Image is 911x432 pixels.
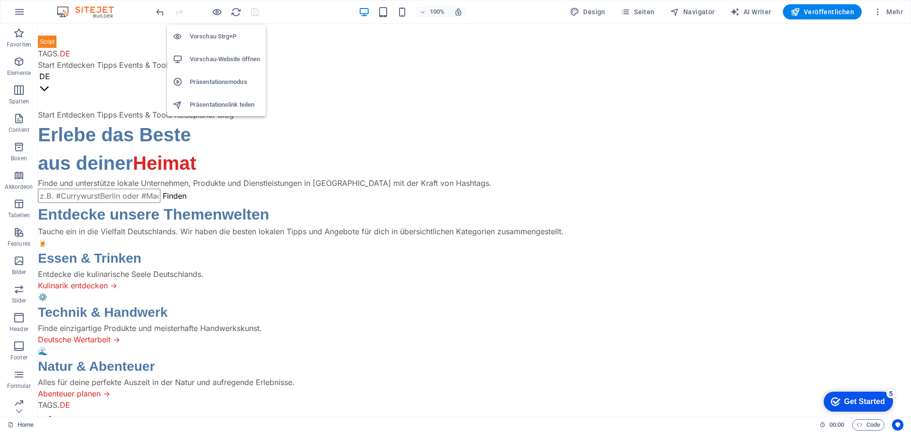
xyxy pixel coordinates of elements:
p: Tabellen [8,211,30,219]
button: Usercentrics [892,419,903,431]
button: Seiten [617,4,659,19]
p: Akkordeon [5,183,33,191]
h6: Präsentationsmodus [190,76,260,88]
button: undo [154,6,166,18]
span: Code [856,419,880,431]
button: Mehr [869,4,907,19]
button: 100% [415,6,449,18]
p: Formular [7,382,31,390]
h6: Vorschau Strg+P [190,31,260,42]
span: Navigator [670,7,715,17]
h6: Präsentationslink teilen [190,99,260,110]
span: Seiten [621,7,655,17]
p: Elemente [7,69,31,77]
button: reload [230,6,242,18]
p: Favoriten [7,41,31,48]
p: Features [8,240,30,248]
i: Bei Größenänderung Zoomstufe automatisch an das gewählte Gerät anpassen. [454,8,463,16]
h6: 100% [429,6,445,18]
span: AI Writer [730,7,772,17]
div: Design (Strg+Alt+Y) [566,4,609,19]
p: Spalten [9,98,29,105]
span: 00 00 [829,419,844,431]
div: Get Started [28,10,69,19]
span: : [836,421,837,428]
p: Slider [12,297,27,304]
p: Boxen [11,155,27,162]
p: Content [9,126,29,134]
p: Header [9,325,28,333]
div: 5 [70,2,80,11]
p: Bilder [12,268,27,276]
button: Design [566,4,609,19]
p: Footer [10,354,28,361]
span: Mehr [873,7,903,17]
i: Rückgängig: HTML ändern (Strg+Z) [155,7,166,18]
span: Design [570,7,605,17]
div: Get Started 5 items remaining, 0% complete [8,5,77,25]
h6: Session-Zeit [819,419,845,431]
button: Navigator [666,4,719,19]
i: Seite neu laden [231,7,242,18]
button: Veröffentlichen [783,4,862,19]
button: AI Writer [726,4,775,19]
h6: Vorschau-Website öffnen [190,54,260,65]
img: Editor Logo [55,6,126,18]
button: Code [852,419,884,431]
span: Veröffentlichen [790,7,854,17]
a: Klick, um Auswahl aufzuheben. Doppelklick öffnet Seitenverwaltung [8,419,34,431]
